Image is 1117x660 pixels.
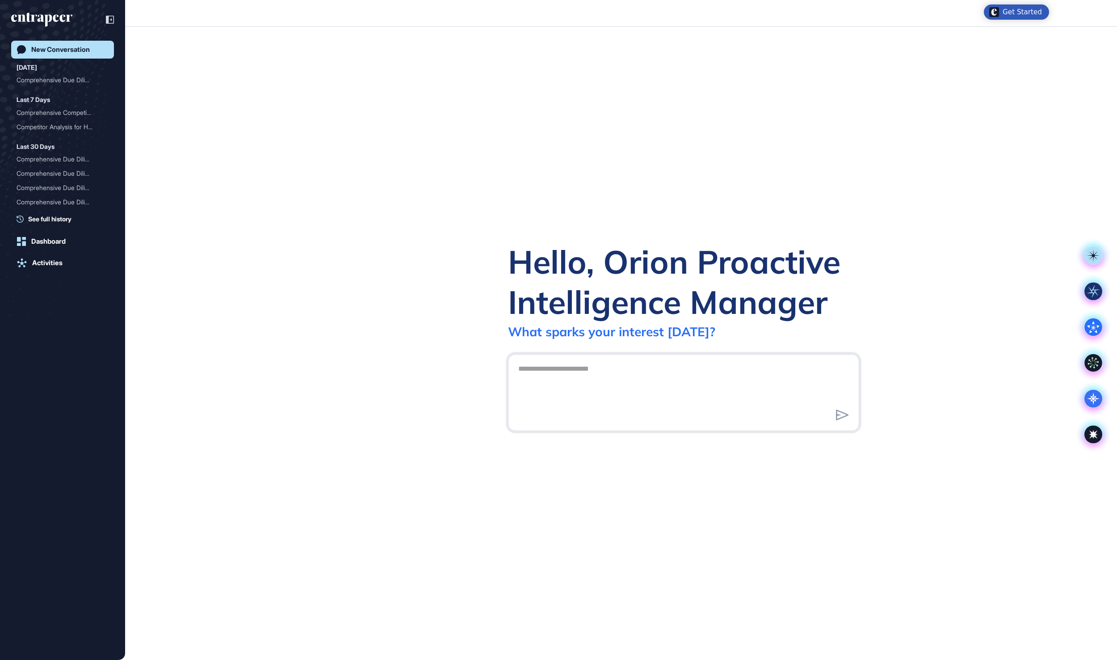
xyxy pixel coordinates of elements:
div: New Conversation [31,46,90,54]
div: Comprehensive Due Diligen... [17,152,101,166]
div: What sparks your interest [DATE]? [508,324,715,339]
span: See full history [28,214,71,224]
div: Hello, Orion Proactive Intelligence Manager [508,241,859,322]
div: Comprehensive Due Diligence and Competitor Intelligence Report for Novocycle Tech [17,73,109,87]
a: See full history [17,214,114,224]
div: Open Get Started checklist [984,4,1049,20]
a: Dashboard [11,233,114,250]
div: Comprehensive Due Diligence and Competitor Intelligence Report for Risk Primi in the Insurance Se... [17,195,109,209]
a: New Conversation [11,41,114,59]
div: Last 30 Days [17,141,55,152]
div: Dashboard [31,237,66,245]
div: Last 7 Days [17,94,50,105]
div: entrapeer-logo [11,13,72,27]
div: Get Started [1003,8,1042,17]
div: Comprehensive Due Diligence and Competitor Intelligence Report for Cyberwhiz in the Cybersecurity... [17,152,109,166]
div: Competitor Analysis for H... [17,120,101,134]
div: Comprehensive Due Diligence Competitor Intelligence Report for Cyberwhiz in Cybersecurity [17,166,109,181]
div: Comprehensive Due Diligen... [17,166,101,181]
div: Comprehensive Competitor Intelligence Report for Orphex in AI-Powered Marketing Automation [17,106,109,120]
div: Comprehensive Due Diligen... [17,195,101,209]
img: launcher-image-alternative-text [989,7,999,17]
div: Comprehensive Competitor ... [17,106,101,120]
div: Activities [32,259,63,267]
div: [DATE] [17,62,37,73]
a: Activities [11,254,114,272]
div: Competitor Analysis for Healysense.ai and Its Global and Local Competitors [17,120,109,134]
div: Comprehensive Due Diligen... [17,73,101,87]
div: Comprehensive Due Diligen... [17,181,101,195]
div: Comprehensive Due Diligence and Competitor Intelligence Report for Risk Primi in the Insurance Se... [17,181,109,195]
